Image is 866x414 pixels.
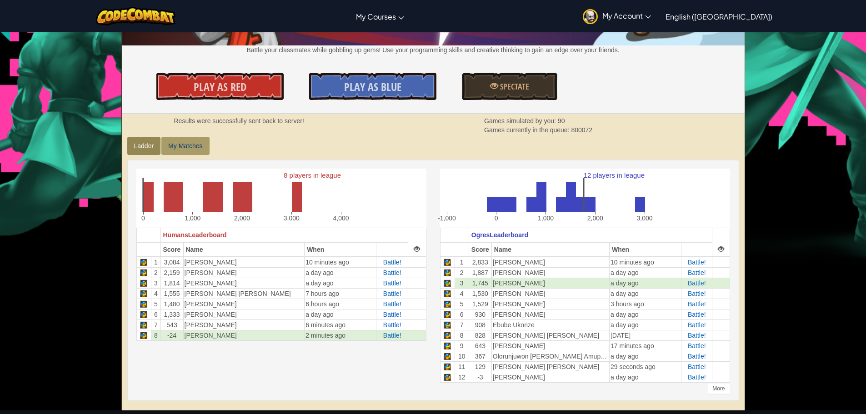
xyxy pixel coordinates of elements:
td: 1 [151,257,160,268]
span: Play As Red [194,80,246,94]
td: Python [440,288,455,299]
td: Python [440,257,455,268]
td: Python [440,340,455,351]
td: a day ago [609,319,681,330]
span: Battle! [688,290,706,297]
td: 12 [455,372,469,382]
td: [DATE] [609,330,681,340]
span: Battle! [688,300,706,308]
td: Python [440,372,455,382]
td: Python [440,361,455,372]
td: Python [136,267,151,278]
td: Python [440,309,455,319]
text: 8 players in league [284,171,341,179]
td: [PERSON_NAME] [183,278,305,288]
th: Name [491,242,609,257]
text: 3,000 [636,214,652,222]
p: Battle your classmates while gobbling up gems! Use your programming skills and creative thinking ... [122,45,745,55]
td: Python [136,319,151,330]
td: 2 minutes ago [305,330,376,340]
td: [PERSON_NAME] [PERSON_NAME] [491,330,609,340]
a: Battle! [383,300,401,308]
text: 2,000 [587,214,603,222]
a: Battle! [688,353,706,360]
td: [PERSON_NAME] [491,267,609,278]
span: Battle! [688,321,706,329]
td: 29 seconds ago [609,361,681,372]
a: Battle! [688,374,706,381]
td: 10 minutes ago [305,257,376,268]
text: 1,000 [537,214,553,222]
td: [PERSON_NAME] [183,299,305,309]
td: Python [440,319,455,330]
td: a day ago [305,278,376,288]
span: My Courses [356,12,396,21]
td: 1,555 [160,288,183,299]
td: 10 minutes ago [609,257,681,268]
td: 2 [151,267,160,278]
img: CodeCombat logo [96,7,175,25]
span: Battle! [383,279,401,287]
td: a day ago [609,372,681,382]
text: 1,000 [185,214,200,222]
td: 129 [469,361,491,372]
a: My Account [578,2,656,30]
a: Battle! [688,259,706,266]
td: Python [440,278,455,288]
td: 828 [469,330,491,340]
th: Score [160,242,183,257]
td: Python [136,278,151,288]
td: Ebube Ukonze [491,319,609,330]
span: Play As Blue [344,80,401,94]
td: 7 [151,319,160,330]
td: 5 [455,299,469,309]
td: [PERSON_NAME] [491,278,609,288]
a: My Matches [161,137,209,155]
a: Battle! [383,321,401,329]
span: Humans [163,231,188,239]
td: 1,333 [160,309,183,319]
span: Battle! [383,259,401,266]
td: 11 [455,361,469,372]
td: 543 [160,319,183,330]
div: More [707,383,730,394]
a: Battle! [688,311,706,318]
img: avatar [583,9,598,24]
td: 17 minutes ago [609,340,681,351]
td: Python [136,299,151,309]
a: Battle! [383,311,401,318]
td: [PERSON_NAME] [491,257,609,268]
td: 10 [455,351,469,361]
a: Ladder [127,137,161,155]
td: 367 [469,351,491,361]
td: 3 hours ago [609,299,681,309]
td: [PERSON_NAME] [183,257,305,268]
td: 4 [455,288,469,299]
td: [PERSON_NAME] [183,267,305,278]
text: 4,000 [333,214,349,222]
td: [PERSON_NAME] [491,309,609,319]
td: [PERSON_NAME] [PERSON_NAME] [491,361,609,372]
a: Battle! [383,332,401,339]
td: 1,480 [160,299,183,309]
td: 908 [469,319,491,330]
td: Python [440,267,455,278]
span: Ogres [471,231,490,239]
span: Games simulated by you: [484,117,558,125]
span: Leaderboard [188,231,227,239]
a: Battle! [688,332,706,339]
td: 8 [151,330,160,340]
span: English ([GEOGRAPHIC_DATA]) [666,12,772,21]
td: a day ago [305,267,376,278]
span: Games currently in the queue: [484,126,571,134]
text: 3,000 [283,214,299,222]
td: 1,530 [469,288,491,299]
span: My Account [602,11,651,20]
text: 2,000 [234,214,250,222]
th: When [305,242,376,257]
td: [PERSON_NAME] [PERSON_NAME] [183,288,305,299]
